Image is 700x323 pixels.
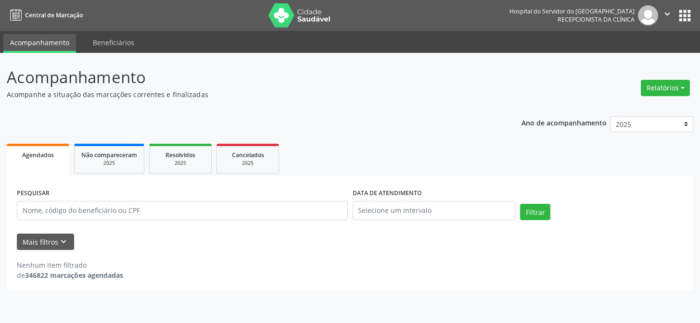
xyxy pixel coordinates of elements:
button: Mais filtroskeyboard_arrow_down [17,234,74,250]
strong: 346822 marcações agendadas [25,271,123,280]
span: Cancelados [232,151,264,159]
span: Resolvidos [165,151,195,159]
button: apps [676,7,693,24]
i: keyboard_arrow_down [58,236,69,247]
div: 2025 [224,160,272,167]
div: Nenhum item filtrado [17,260,123,270]
img: img [638,5,658,25]
p: Acompanhamento [7,65,487,89]
p: Acompanhe a situação das marcações correntes e finalizadas [7,89,487,99]
p: Ano de acompanhamento [522,116,607,128]
a: Beneficiários [86,34,141,51]
button: Relatórios [641,80,690,96]
div: Hospital do Servidor do [GEOGRAPHIC_DATA] [509,7,635,15]
span: Central de Marcação [25,11,83,19]
div: 2025 [81,160,137,167]
input: Nome, código do beneficiário ou CPF [17,201,348,220]
a: Acompanhamento [3,34,76,53]
span: Recepcionista da clínica [558,15,635,24]
a: Central de Marcação [7,7,83,23]
label: DATA DE ATENDIMENTO [353,186,422,201]
input: Selecione um intervalo [353,201,516,220]
div: 2025 [156,160,204,167]
button: Filtrar [520,204,550,220]
button:  [658,5,676,25]
span: Agendados [22,151,54,159]
span: Não compareceram [81,151,137,159]
label: PESQUISAR [17,186,50,201]
i:  [662,9,673,19]
div: de [17,270,123,280]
